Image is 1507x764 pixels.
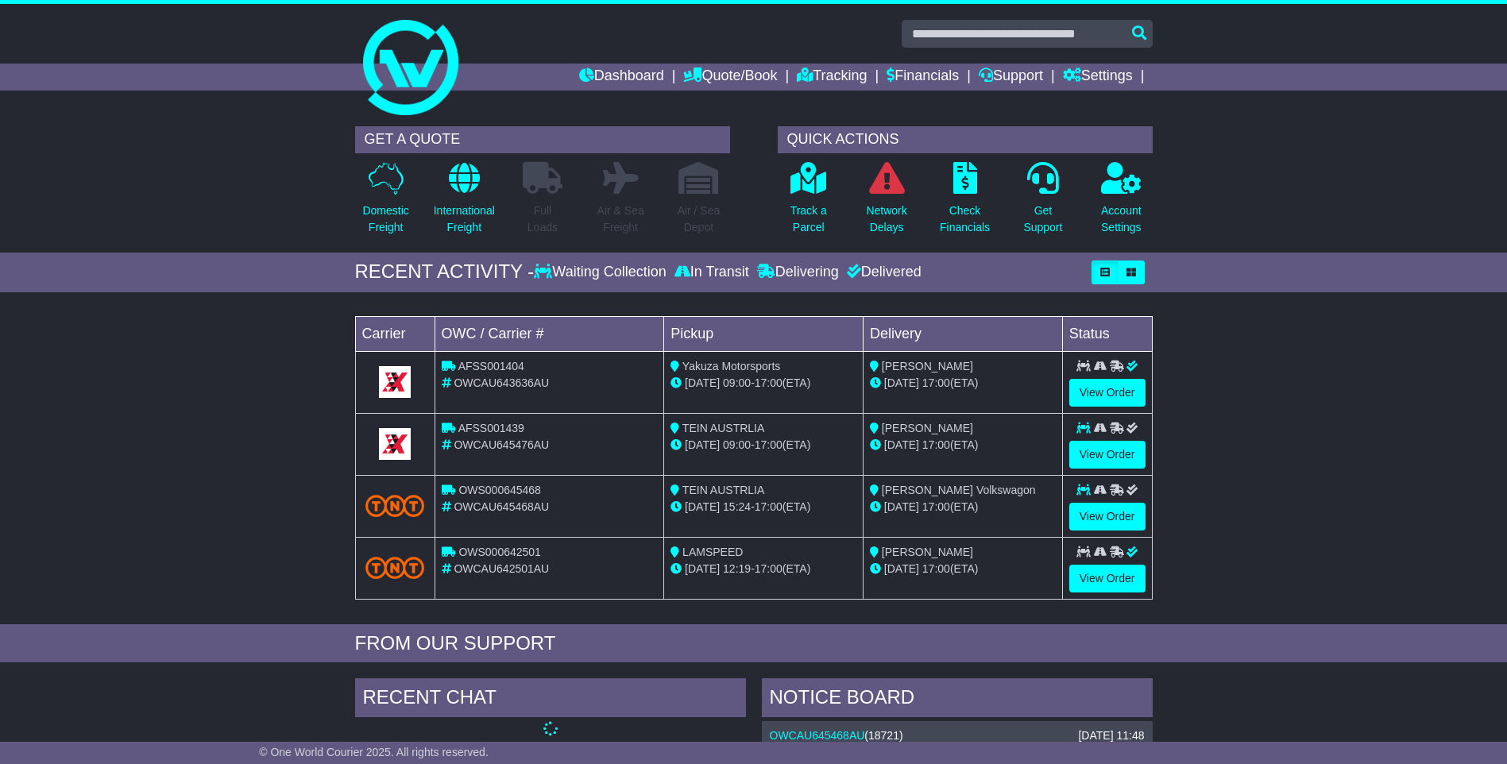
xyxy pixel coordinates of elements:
div: RECENT CHAT [355,678,746,721]
span: [PERSON_NAME] [882,360,973,372]
span: [DATE] [685,562,720,575]
div: (ETA) [870,437,1056,453]
span: OWS000645468 [458,484,541,496]
div: RECENT ACTIVITY - [355,260,535,284]
span: 09:00 [723,376,751,389]
span: LAMSPEED [682,546,743,558]
span: [PERSON_NAME] [882,546,973,558]
span: 12:19 [723,562,751,575]
span: AFSS001439 [458,422,524,434]
div: ( ) [770,729,1145,743]
div: NOTICE BOARD [762,678,1153,721]
span: OWCAU643636AU [454,376,549,389]
a: Dashboard [579,64,664,91]
span: 09:00 [723,438,751,451]
span: 17:00 [755,562,782,575]
p: Account Settings [1101,203,1142,236]
span: 18721 [868,729,899,742]
div: GET A QUOTE [355,126,730,153]
a: Track aParcel [790,161,828,245]
span: 15:24 [723,500,751,513]
span: [DATE] [685,500,720,513]
span: Yakuza Motorsports [682,360,780,372]
span: [DATE] [884,438,919,451]
a: View Order [1069,441,1146,469]
p: Air / Sea Depot [678,203,721,236]
div: [DATE] 11:48 [1078,729,1144,743]
div: - (ETA) [670,499,856,515]
span: 17:00 [922,500,950,513]
span: 17:00 [755,438,782,451]
span: [DATE] [884,562,919,575]
div: (ETA) [870,561,1056,577]
td: Carrier [355,316,435,351]
a: DomesticFreight [361,161,409,245]
div: Waiting Collection [534,264,670,281]
span: TEIN AUSTRLIA [682,484,764,496]
span: 17:00 [922,438,950,451]
p: International Freight [434,203,495,236]
div: - (ETA) [670,561,856,577]
a: NetworkDelays [865,161,907,245]
span: 17:00 [755,376,782,389]
div: In Transit [670,264,753,281]
span: [DATE] [884,376,919,389]
p: Check Financials [940,203,990,236]
span: OWCAU645468AU [454,500,549,513]
a: View Order [1069,503,1146,531]
p: Air & Sea Freight [597,203,644,236]
td: Status [1062,316,1152,351]
p: Network Delays [866,203,906,236]
div: - (ETA) [670,437,856,453]
span: © One World Courier 2025. All rights reserved. [259,746,489,758]
img: GetCarrierServiceLogo [379,428,411,460]
td: Pickup [664,316,864,351]
a: AccountSettings [1100,161,1142,245]
span: OWS000642501 [458,546,541,558]
a: CheckFinancials [939,161,991,245]
span: OWCAU645476AU [454,438,549,451]
div: (ETA) [870,499,1056,515]
a: Settings [1063,64,1133,91]
span: 17:00 [922,376,950,389]
a: View Order [1069,379,1146,407]
a: InternationalFreight [433,161,496,245]
div: Delivering [753,264,843,281]
img: TNT_Domestic.png [365,557,425,578]
td: Delivery [863,316,1062,351]
span: [DATE] [884,500,919,513]
div: FROM OUR SUPPORT [355,632,1153,655]
p: Domestic Freight [362,203,408,236]
div: (ETA) [870,375,1056,392]
a: Support [979,64,1043,91]
span: 17:00 [755,500,782,513]
span: [DATE] [685,438,720,451]
span: AFSS001404 [458,360,524,372]
a: Quote/Book [683,64,777,91]
img: GetCarrierServiceLogo [379,366,411,398]
a: Tracking [797,64,867,91]
span: 17:00 [922,562,950,575]
a: View Order [1069,565,1146,592]
span: OWCAU642501AU [454,562,549,575]
a: OWCAU645468AU [770,729,865,742]
span: [PERSON_NAME] [882,422,973,434]
span: [DATE] [685,376,720,389]
span: [PERSON_NAME] Volkswagon [882,484,1036,496]
img: TNT_Domestic.png [365,495,425,516]
a: GetSupport [1022,161,1063,245]
div: - (ETA) [670,375,856,392]
span: TEIN AUSTRLIA [682,422,764,434]
div: Delivered [843,264,922,281]
a: Financials [887,64,959,91]
p: Track a Parcel [790,203,827,236]
div: QUICK ACTIONS [778,126,1153,153]
p: Full Loads [523,203,562,236]
p: Get Support [1023,203,1062,236]
td: OWC / Carrier # [435,316,664,351]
